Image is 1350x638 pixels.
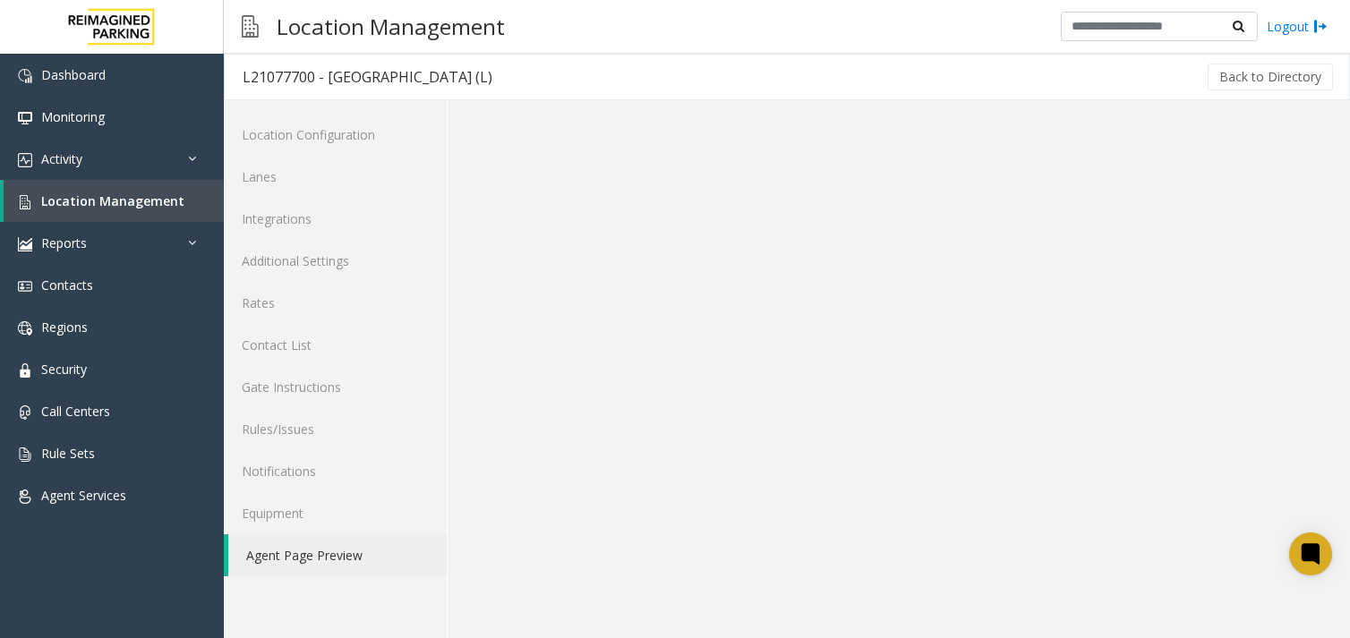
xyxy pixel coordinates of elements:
[18,111,32,125] img: 'icon'
[41,319,88,336] span: Regions
[268,4,514,48] h3: Location Management
[41,403,110,420] span: Call Centers
[224,240,447,282] a: Additional Settings
[41,108,105,125] span: Monitoring
[224,282,447,324] a: Rates
[18,447,32,462] img: 'icon'
[41,234,87,251] span: Reports
[18,153,32,167] img: 'icon'
[41,192,184,209] span: Location Management
[41,276,93,293] span: Contacts
[41,487,126,504] span: Agent Services
[18,363,32,378] img: 'icon'
[18,195,32,209] img: 'icon'
[4,180,224,222] a: Location Management
[224,408,447,450] a: Rules/Issues
[243,65,492,89] div: L21077700 - [GEOGRAPHIC_DATA] (L)
[18,321,32,336] img: 'icon'
[41,66,106,83] span: Dashboard
[18,69,32,83] img: 'icon'
[224,156,447,198] a: Lanes
[242,4,259,48] img: pageIcon
[224,450,447,492] a: Notifications
[1267,17,1328,36] a: Logout
[1313,17,1328,36] img: logout
[224,492,447,534] a: Equipment
[224,324,447,366] a: Contact List
[41,150,82,167] span: Activity
[18,237,32,251] img: 'icon'
[18,405,32,420] img: 'icon'
[18,279,32,293] img: 'icon'
[224,114,447,156] a: Location Configuration
[224,366,447,408] a: Gate Instructions
[41,445,95,462] span: Rule Sets
[18,489,32,504] img: 'icon'
[228,534,447,576] a: Agent Page Preview
[41,361,87,378] span: Security
[224,198,447,240] a: Integrations
[1208,64,1333,90] button: Back to Directory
